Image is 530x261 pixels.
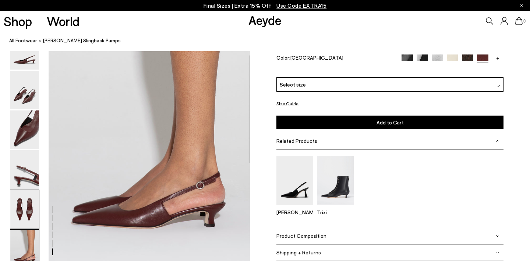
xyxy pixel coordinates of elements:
[276,138,317,144] span: Related Products
[515,17,523,25] a: 0
[43,37,121,45] span: [PERSON_NAME] Slingback Pumps
[290,54,343,61] span: [GEOGRAPHIC_DATA]
[47,15,79,28] a: World
[276,233,326,239] span: Product Composition
[280,81,306,89] span: Select size
[10,190,39,229] img: Catrina Slingback Pumps - Image 5
[317,156,354,205] img: Trixi Lace-Up Boots
[10,71,39,109] img: Catrina Slingback Pumps - Image 2
[248,12,282,28] a: Aeyde
[4,15,32,28] a: Shop
[276,54,394,63] div: Color:
[204,1,327,10] p: Final Sizes | Extra 15% Off
[276,116,504,129] button: Add to Cart
[497,84,500,88] img: svg%3E
[523,19,526,23] span: 0
[10,150,39,189] img: Catrina Slingback Pumps - Image 4
[276,2,326,9] span: Navigate to /collections/ss25-final-sizes
[496,234,499,238] img: svg%3E
[276,99,298,109] button: Size Guide
[496,251,499,254] img: svg%3E
[276,200,313,215] a: Fernanda Slingback Pumps [PERSON_NAME]
[276,209,313,215] p: [PERSON_NAME]
[9,37,37,45] a: All Footwear
[9,31,530,51] nav: breadcrumb
[10,110,39,149] img: Catrina Slingback Pumps - Image 3
[492,54,504,61] a: +
[317,209,354,215] p: Trixi
[276,250,321,256] span: Shipping + Returns
[496,139,499,143] img: svg%3E
[276,156,313,205] img: Fernanda Slingback Pumps
[317,200,354,215] a: Trixi Lace-Up Boots Trixi
[377,119,404,126] span: Add to Cart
